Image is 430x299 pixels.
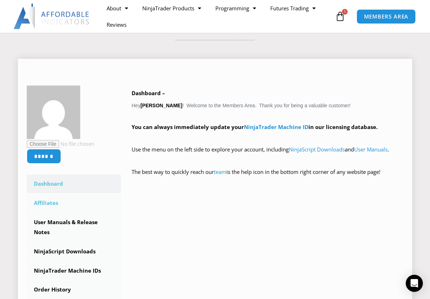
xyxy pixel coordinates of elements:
a: MEMBERS AREA [357,9,416,24]
p: Use the menu on the left side to explore your account, including and . [132,145,403,165]
a: Dashboard [27,175,121,193]
a: Affiliates [27,194,121,212]
a: 1 [324,6,356,27]
strong: You can always immediately update your in our licensing database. [132,123,378,130]
span: 1 [342,9,348,15]
a: NinjaScript Downloads [27,242,121,261]
span: MEMBERS AREA [364,14,409,19]
div: Hey ! Welcome to the Members Area. Thank you for being a valuable customer! [132,88,403,187]
p: The best way to quickly reach our is the help icon in the bottom right corner of any website page! [132,167,403,187]
img: 306a39d853fe7ca0a83b64c3a9ab38c2617219f6aea081d20322e8e32295346b [27,86,80,139]
strong: [PERSON_NAME] [140,103,182,108]
a: NinjaScript Downloads [289,146,345,153]
a: team [214,168,226,175]
div: Open Intercom Messenger [406,275,423,292]
a: User Manuals & Release Notes [27,213,121,242]
img: LogoAI | Affordable Indicators – NinjaTrader [14,4,90,29]
a: NinjaTrader Machine ID [244,123,308,130]
a: Reviews [99,16,134,33]
a: Order History [27,280,121,299]
a: NinjaTrader Machine IDs [27,262,121,280]
a: User Manuals [354,146,388,153]
b: Dashboard – [132,89,165,97]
